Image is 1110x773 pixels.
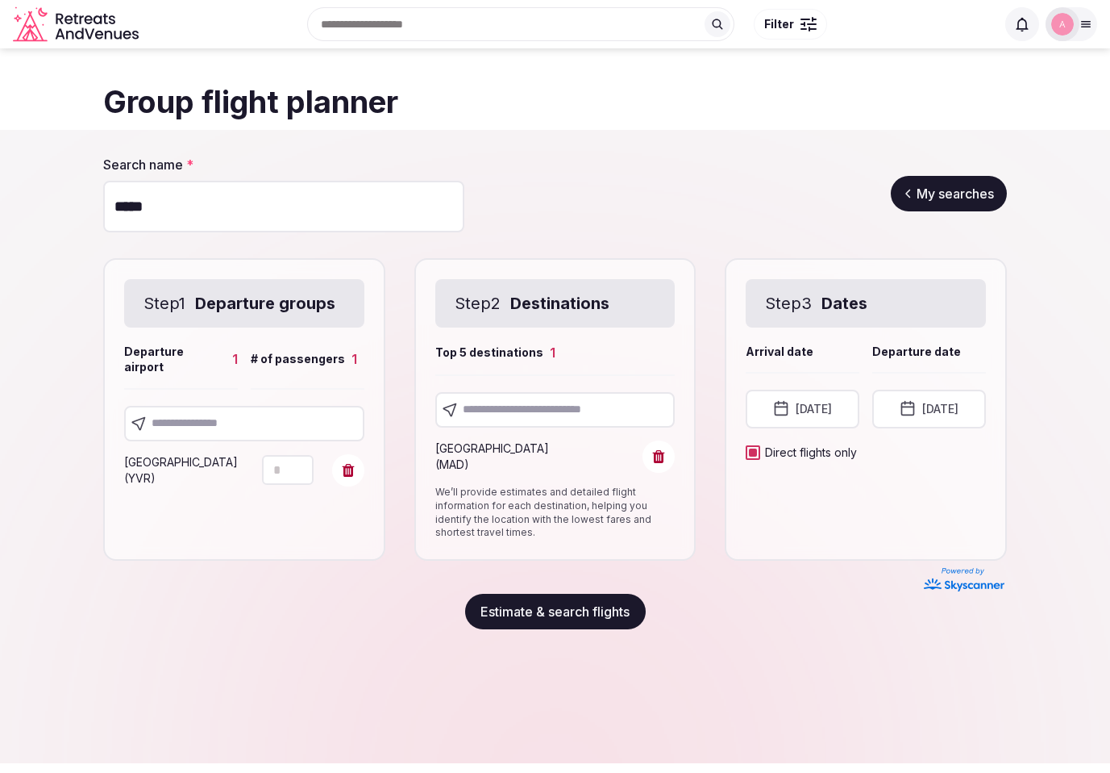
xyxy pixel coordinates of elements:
[435,441,549,471] span: [GEOGRAPHIC_DATA] ( MAD )
[124,344,226,375] span: Departure airport
[124,279,364,328] div: Step 1
[550,344,555,361] div: 1
[891,176,1007,211] a: My searches
[746,344,813,360] span: Arrival date
[232,350,238,368] div: 1
[764,16,794,32] span: Filter
[103,156,464,173] label: Search name
[765,445,857,461] label: Direct flights only
[1051,13,1074,36] img: Alejandro Admin
[746,390,859,428] button: [DATE]
[872,344,961,360] span: Departure date
[510,292,609,315] strong: Destinations
[351,350,357,368] div: 1
[746,279,986,328] div: Step 3
[103,81,1007,123] h1: Group flight planner
[195,292,335,315] strong: Departure groups
[435,486,676,540] p: We’ll provide estimates and detailed flight information for each destination, helping you identif...
[13,6,142,43] a: Visit the homepage
[754,9,827,40] button: Filter
[465,594,646,629] button: Estimate & search flights
[251,351,345,367] span: # of passengers
[821,292,867,315] strong: Dates
[124,455,238,485] span: [GEOGRAPHIC_DATA] ( YVR )
[435,279,676,328] div: Step 2
[872,390,986,428] button: [DATE]
[435,345,543,361] span: Top 5 destinations
[13,6,142,43] svg: Retreats and Venues company logo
